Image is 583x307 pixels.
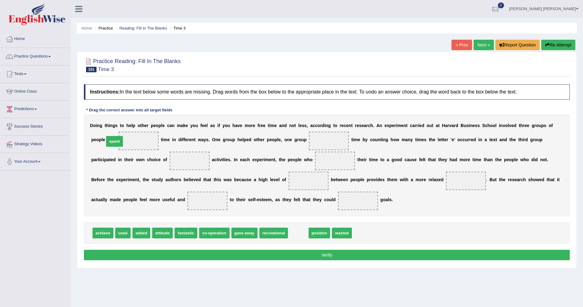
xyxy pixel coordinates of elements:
b: e [511,123,514,128]
b: y [410,137,413,142]
b: d [178,137,181,142]
b: m [418,137,422,142]
b: p [274,137,277,142]
a: Home [0,30,70,46]
span: 0 [498,2,504,8]
b: c [313,123,315,128]
b: o [493,123,495,128]
b: e [358,137,360,142]
b: t [443,137,444,142]
b: a [181,123,183,128]
b: y [223,123,225,128]
b: t [333,123,335,128]
b: o [335,123,337,128]
b: t [294,123,296,128]
b: e [392,123,394,128]
b: o [292,123,294,128]
span: Drop target [309,132,349,150]
b: i [96,123,97,128]
b: e [129,123,132,128]
b: p [267,137,270,142]
b: t [406,123,408,128]
b: o [549,123,551,128]
b: d [284,123,287,128]
b: a [412,123,415,128]
b: m [402,137,405,142]
b: n [110,123,113,128]
b: p [151,123,154,128]
b: r [187,137,189,142]
b: e [384,123,387,128]
b: e [263,123,266,128]
b: e [246,137,249,142]
a: Practice Questions [0,48,70,63]
b: m [397,123,401,128]
b: f [200,123,202,128]
b: h [238,137,240,142]
b: o [427,123,429,128]
b: r [523,123,524,128]
b: d [456,123,459,128]
b: c [368,123,370,128]
b: a [235,123,238,128]
b: r [355,123,356,128]
b: a [364,123,366,128]
b: r [366,123,368,128]
b: c [460,137,463,142]
b: n [383,137,386,142]
b: e [346,123,349,128]
b: n [289,123,292,128]
b: w [396,137,399,142]
b: r [467,137,469,142]
b: o [536,123,539,128]
b: r [416,123,418,128]
b: r [415,123,416,128]
b: h [232,123,235,128]
b: o [272,137,275,142]
b: o [227,137,230,142]
b: i [417,137,418,142]
b: s [206,137,209,142]
b: n [287,137,290,142]
b: S [482,123,485,128]
b: i [418,123,419,128]
b: c [485,123,487,128]
b: o [93,123,96,128]
b: u [227,123,230,128]
a: Tests [0,66,70,81]
b: n [408,137,411,142]
span: Drop target [119,132,159,150]
b: h [258,137,261,142]
b: y [204,137,206,142]
b: n [349,123,351,128]
b: c [344,123,346,128]
b: l [508,123,509,128]
b: e [422,137,424,142]
b: e [419,123,422,128]
b: n [172,123,175,128]
button: Verify [84,250,570,260]
b: e [103,137,105,142]
b: e [94,137,96,142]
b: i [382,137,383,142]
b: h [391,137,393,142]
b: a [445,123,447,128]
b: ' [454,137,455,142]
a: Reading: Fill In The Blanks [119,26,167,30]
b: i [217,123,219,128]
b: o [96,137,99,142]
b: s [477,123,480,128]
b: u [195,123,198,128]
b: n [191,137,194,142]
b: c [167,123,170,128]
b: l [438,137,439,142]
b: r [320,123,321,128]
b: i [324,123,325,128]
b: v [503,123,505,128]
b: e [202,123,204,128]
b: s [544,123,546,128]
b: e [452,137,454,142]
li: Practice [93,25,113,31]
b: r [147,123,148,128]
b: i [269,123,270,128]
